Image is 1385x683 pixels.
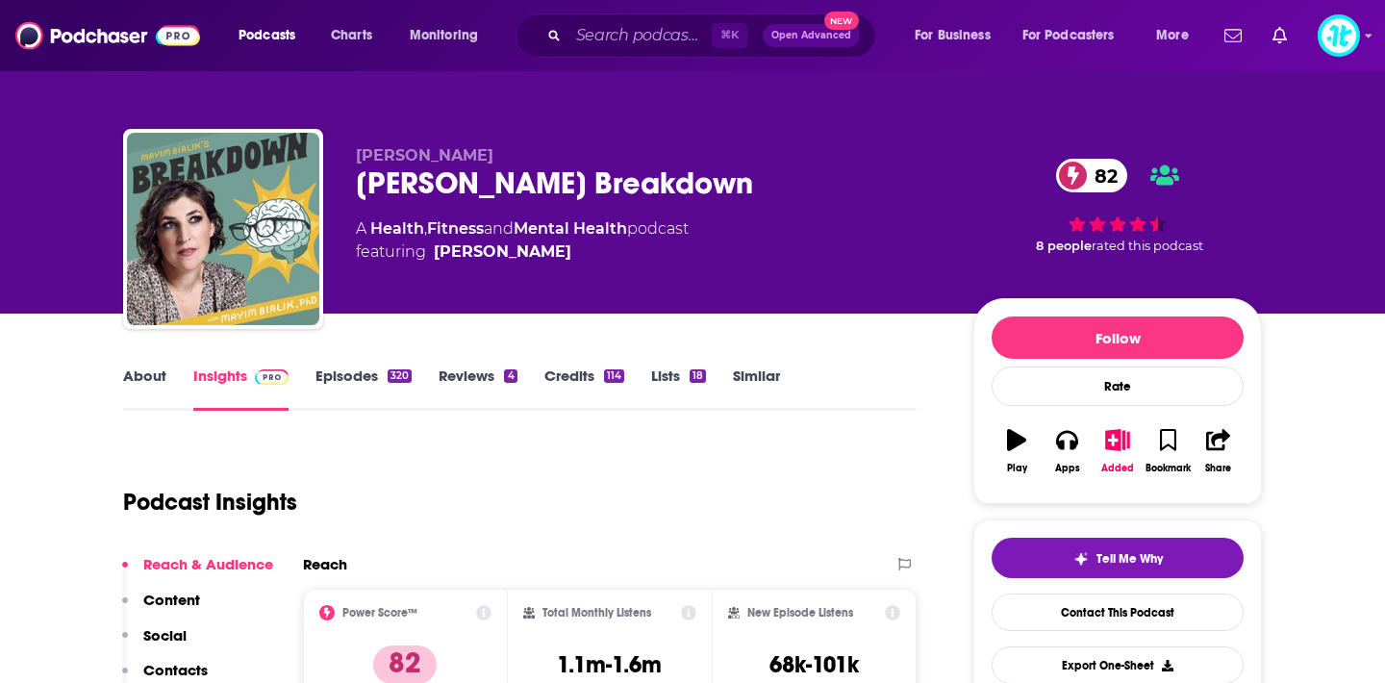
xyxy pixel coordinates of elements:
a: Contact This Podcast [992,594,1244,631]
input: Search podcasts, credits, & more... [568,20,712,51]
span: Podcasts [239,22,295,49]
button: Reach & Audience [122,555,273,591]
button: Added [1093,417,1143,486]
div: Bookmark [1146,463,1191,474]
button: open menu [901,20,1015,51]
span: Charts [331,22,372,49]
div: Rate [992,367,1244,406]
h3: 68k-101k [769,650,859,679]
button: Share [1194,417,1244,486]
div: Share [1205,463,1231,474]
img: User Profile [1318,14,1360,57]
a: 82 [1056,159,1127,192]
div: 82 8 peoplerated this podcast [973,146,1262,266]
span: [PERSON_NAME] [356,146,493,164]
button: Bookmark [1143,417,1193,486]
a: Charts [318,20,384,51]
img: Mayim Bialik's Breakdown [127,133,319,325]
button: open menu [396,20,503,51]
span: For Business [915,22,991,49]
img: tell me why sparkle [1073,551,1089,567]
div: Search podcasts, credits, & more... [534,13,894,58]
span: 82 [1075,159,1127,192]
button: Play [992,417,1042,486]
span: For Podcasters [1022,22,1115,49]
img: Podchaser Pro [255,369,289,385]
div: 4 [504,369,516,383]
h2: Power Score™ [342,606,417,620]
a: Credits114 [544,367,624,411]
img: Podchaser - Follow, Share and Rate Podcasts [15,17,200,54]
p: Contacts [143,661,208,679]
p: Social [143,626,187,645]
span: 8 people [1036,239,1092,253]
a: InsightsPodchaser Pro [193,367,289,411]
span: ⌘ K [712,23,747,48]
h2: Reach [303,555,347,573]
button: open menu [1143,20,1213,51]
span: featuring [356,240,689,264]
a: About [123,367,166,411]
span: Tell Me Why [1096,551,1163,567]
a: Fitness [427,219,484,238]
button: tell me why sparkleTell Me Why [992,538,1244,578]
div: 18 [690,369,706,383]
button: Social [122,626,187,662]
p: Reach & Audience [143,555,273,573]
a: Health [370,219,424,238]
a: Show notifications dropdown [1265,19,1295,52]
p: Content [143,591,200,609]
span: Monitoring [410,22,478,49]
button: Follow [992,316,1244,359]
button: Content [122,591,200,626]
span: , [424,219,427,238]
span: New [824,12,859,30]
button: Show profile menu [1318,14,1360,57]
h3: 1.1m-1.6m [557,650,662,679]
div: Apps [1055,463,1080,474]
button: Apps [1042,417,1092,486]
h2: New Episode Listens [747,606,853,620]
a: Lists18 [651,367,706,411]
a: Similar [733,367,780,411]
a: Show notifications dropdown [1217,19,1249,52]
h2: Total Monthly Listens [542,606,651,620]
a: Mental Health [514,219,627,238]
span: and [484,219,514,238]
a: Reviews4 [439,367,516,411]
button: open menu [225,20,320,51]
div: Added [1101,463,1134,474]
span: Logged in as ImpactTheory [1318,14,1360,57]
span: rated this podcast [1092,239,1203,253]
button: open menu [1010,20,1143,51]
div: 114 [604,369,624,383]
span: More [1156,22,1189,49]
div: Play [1007,463,1027,474]
div: A podcast [356,217,689,264]
a: [PERSON_NAME] [434,240,571,264]
span: Open Advanced [771,31,851,40]
a: Episodes320 [315,367,412,411]
button: Open AdvancedNew [763,24,860,47]
h1: Podcast Insights [123,488,297,517]
div: 320 [388,369,412,383]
